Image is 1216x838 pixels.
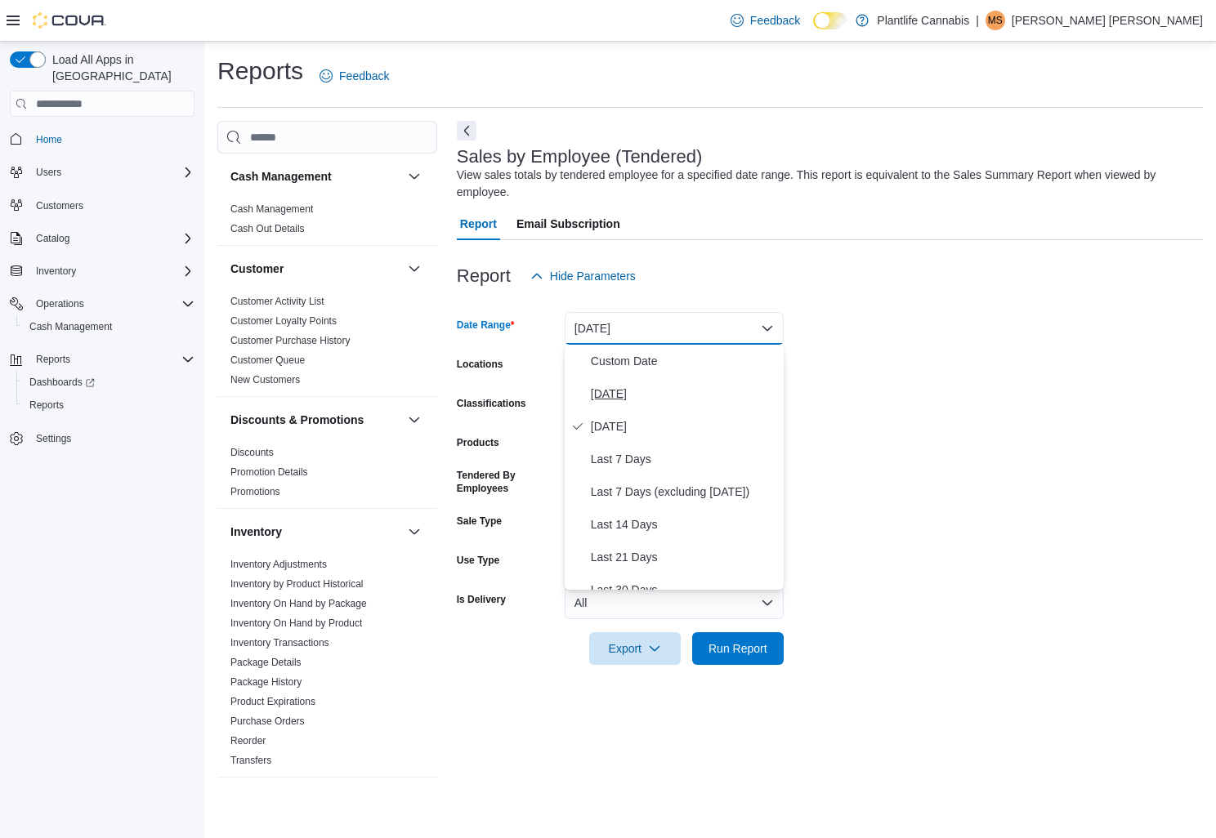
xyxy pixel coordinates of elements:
span: Hide Parameters [550,268,636,284]
span: MS [988,11,1003,30]
span: Operations [29,294,194,314]
div: View sales totals by tendered employee for a specified date range. This report is equivalent to t... [457,167,1195,201]
span: Operations [36,297,84,310]
label: Locations [457,358,503,371]
label: Is Delivery [457,593,506,606]
div: Melissa Sue Smith [986,11,1005,30]
label: Classifications [457,397,526,410]
h1: Reports [217,55,303,87]
button: Reports [29,350,77,369]
a: Inventory by Product Historical [230,578,364,590]
a: Promotions [230,486,280,497]
div: Discounts & Promotions [217,443,437,508]
a: Inventory Transactions [230,637,329,649]
span: Inventory On Hand by Product [230,617,362,630]
span: Inventory Transactions [230,636,329,649]
span: Settings [29,428,194,448]
a: Dashboards [16,371,201,394]
span: Report [460,207,497,240]
span: Load All Apps in [GEOGRAPHIC_DATA] [46,51,194,84]
span: Dashboards [29,376,95,389]
span: Inventory On Hand by Package [230,597,367,610]
p: Plantlife Cannabis [877,11,969,30]
a: Package Details [230,657,302,668]
a: New Customers [230,374,300,386]
span: Last 14 Days [591,515,777,534]
span: Reports [23,395,194,415]
span: Reports [29,399,64,412]
img: Cova [33,12,106,29]
button: Hide Parameters [524,260,642,292]
span: Catalog [29,229,194,248]
label: Date Range [457,319,515,332]
p: [PERSON_NAME] [PERSON_NAME] [1012,11,1203,30]
span: Feedback [339,68,389,84]
span: Inventory Adjustments [230,558,327,571]
span: Email Subscription [516,207,620,240]
a: Feedback [724,4,807,37]
a: Cash Management [230,203,313,215]
button: Users [29,163,68,182]
span: Run Report [709,640,767,657]
span: Purchase Orders [230,715,305,728]
button: Settings [3,426,201,450]
a: Dashboards [23,372,101,392]
span: Users [29,163,194,182]
a: Purchase Orders [230,715,305,727]
span: Reports [36,353,70,366]
a: Cash Management [23,317,118,337]
span: Cash Out Details [230,222,305,235]
button: Next [457,121,476,140]
button: Export [589,632,681,665]
button: Inventory [405,522,424,542]
span: Customer Loyalty Points [230,314,337,328]
a: Cash Out Details [230,223,305,234]
a: Customer Purchase History [230,335,351,346]
span: Inventory [29,261,194,281]
span: Home [29,128,194,149]
span: New Customers [230,373,300,386]
a: Product Expirations [230,696,315,707]
h3: Discounts & Promotions [230,412,364,428]
button: Discounts & Promotions [405,410,424,430]
span: Package Details [230,656,302,669]
button: [DATE] [565,312,784,345]
span: [DATE] [591,384,777,403]
a: Promotion Details [230,466,308,478]
a: Inventory On Hand by Product [230,617,362,629]
span: Catalog [36,232,69,245]
span: Last 30 Days [591,580,777,600]
span: Export [599,632,671,665]
button: Cash Management [230,168,401,185]
button: Inventory [29,261,83,281]
h3: Report [457,266,511,286]
input: Dark Mode [813,12,847,29]
label: Products [457,436,499,449]
span: Dashboards [23,372,194,392]
div: Cash Management [217,199,437,245]
span: Customer Activity List [230,295,324,308]
a: Reorder [230,735,266,747]
a: Customer Queue [230,354,305,366]
a: Transfers [230,755,271,766]
div: Select listbox [565,345,784,590]
h3: Cash Management [230,168,332,185]
button: Catalog [3,227,201,250]
a: Inventory On Hand by Package [230,598,367,609]
span: Custom Date [591,351,777,371]
a: Feedback [313,60,396,92]
button: Catalog [29,229,76,248]
span: Inventory by Product Historical [230,577,364,591]
span: Product Expirations [230,695,315,708]
span: Last 7 Days (excluding [DATE]) [591,482,777,501]
nav: Complex example [10,120,194,493]
span: Home [36,133,62,146]
button: Reports [16,394,201,417]
span: Users [36,166,61,179]
span: Customers [29,195,194,216]
label: Tendered By Employees [457,469,558,495]
a: Reports [23,395,70,415]
p: | [976,11,979,30]
button: Customer [405,259,424,279]
button: Cash Management [405,167,424,186]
